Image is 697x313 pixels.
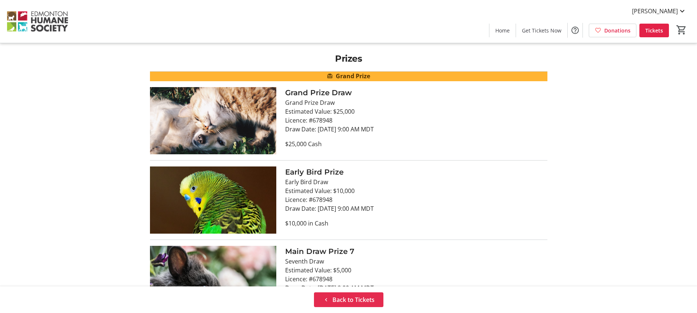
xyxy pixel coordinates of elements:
p: Draw Date: [DATE] 9:00 AM MDT [285,283,547,292]
span: Get Tickets Now [522,27,561,34]
span: [PERSON_NAME] [632,7,678,16]
img: Edmonton Humane Society's Logo [4,3,70,40]
a: Back to Tickets [314,292,383,307]
span: Donations [604,27,631,34]
span: Home [495,27,510,34]
p: Grand Prize Draw [285,98,547,107]
p: Licence: #678948 [285,116,547,125]
button: Cart [675,23,688,37]
img: Grand Prize Draw [150,87,277,154]
img: Early Bird Prize [150,166,277,234]
a: Tickets [639,24,669,37]
span: Tickets [645,27,663,34]
p: Draw Date: [DATE] 9:00 AM MDT [285,125,547,134]
div: $10,000 in Cash [285,219,547,228]
button: Help [568,23,582,38]
h3: Main Draw Prize 7 [285,246,547,257]
p: Licence: #678948 [285,195,547,204]
p: Early Bird Draw [285,178,547,186]
p: Estimated Value: $10,000 [285,186,547,195]
strong: Grand Prize [327,72,370,80]
p: Seventh Draw [285,257,547,266]
a: Get Tickets Now [516,24,567,37]
p: Licence: #678948 [285,275,547,283]
h3: Grand Prize Draw [285,87,547,98]
h2: Prizes [150,52,547,65]
a: Home [489,24,516,37]
p: Estimated Value: $25,000 [285,107,547,116]
p: Estimated Value: $5,000 [285,266,547,275]
button: [PERSON_NAME] [626,5,693,17]
h3: Early Bird Prize [285,166,547,178]
a: Donations [589,24,636,37]
img: Main Draw Prize 7 [150,246,277,313]
p: Draw Date: [DATE] 9:00 AM MDT [285,204,547,213]
span: Back to Tickets [332,295,375,304]
div: $25,000 Cash [285,140,547,148]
